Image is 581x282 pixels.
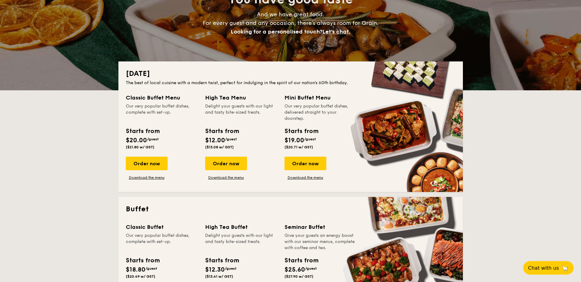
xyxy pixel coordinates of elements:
h2: [DATE] [126,69,456,79]
div: The best of local cuisine with a modern twist, perfect for indulging in the spirit of our nation’... [126,80,456,86]
span: ($20.71 w/ GST) [285,145,313,149]
span: ($27.90 w/ GST) [285,274,313,279]
span: And we have great food. For every guest and any occasion, there’s always room for Grain. [203,11,379,35]
div: Delight your guests with our light and tasty bite-sized treats. [205,103,277,122]
div: Starts from [205,256,239,265]
div: Order now [285,157,326,170]
span: Looking for a personalised touch? [231,28,322,35]
a: Download the menu [285,175,326,180]
span: /guest [145,266,157,271]
span: $18.80 [126,266,145,273]
span: /guest [225,266,237,271]
div: Order now [126,157,168,170]
button: Chat with us🦙 [523,261,574,275]
span: /guest [147,137,159,141]
a: Download the menu [126,175,168,180]
div: Our very popular buffet dishes, complete with set-up. [126,103,198,122]
span: Let's chat. [322,28,350,35]
div: Our very popular buffet dishes, delivered straight to your doorstep. [285,103,356,122]
div: Starts from [285,127,318,136]
span: $25.60 [285,266,305,273]
div: Starts from [285,256,318,265]
span: $12.00 [205,137,225,144]
div: Order now [205,157,247,170]
span: $19.00 [285,137,304,144]
div: Classic Buffet Menu [126,93,198,102]
span: /guest [304,137,316,141]
span: Chat with us [528,265,559,271]
div: Seminar Buffet [285,223,356,231]
div: Delight your guests with our light and tasty bite-sized treats. [205,233,277,251]
span: ($21.80 w/ GST) [126,145,154,149]
div: Give your guests an energy boost with our seminar menus, complete with coffee and tea. [285,233,356,251]
div: High Tea Buffet [205,223,277,231]
div: High Tea Menu [205,93,277,102]
span: /guest [225,137,237,141]
span: ($13.08 w/ GST) [205,145,234,149]
span: ($13.41 w/ GST) [205,274,233,279]
div: Starts from [205,127,239,136]
div: Our very popular buffet dishes, complete with set-up. [126,233,198,251]
span: /guest [305,266,317,271]
div: Classic Buffet [126,223,198,231]
span: $12.30 [205,266,225,273]
span: $20.00 [126,137,147,144]
span: 🦙 [561,264,569,272]
div: Starts from [126,127,159,136]
div: Starts from [126,256,159,265]
h2: Buffet [126,204,456,214]
span: ($20.49 w/ GST) [126,274,155,279]
a: Download the menu [205,175,247,180]
div: Mini Buffet Menu [285,93,356,102]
